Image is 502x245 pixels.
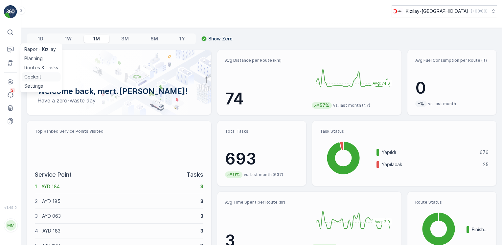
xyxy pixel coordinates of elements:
div: MM [6,220,16,231]
p: 4 [35,228,38,234]
p: Have a zero-waste day [37,97,201,104]
p: Task Status [320,129,489,134]
p: 693 [225,149,298,169]
p: Avg Fuel Consumption per Route (lt) [415,58,489,63]
p: 676 [480,149,489,156]
p: 1M [93,35,100,42]
p: 9% [232,171,240,178]
p: vs. last month [428,101,456,106]
p: 25 [483,161,489,168]
p: 2 [11,88,14,93]
p: 2 [35,198,38,205]
p: 3 [200,198,203,205]
p: -% [417,100,425,107]
p: Yapıldı [382,149,475,156]
p: 3 [35,213,38,219]
span: v 1.49.0 [4,206,17,210]
p: AYD 185 [42,198,196,205]
p: AYD 184 [41,183,196,190]
p: 57% [319,102,330,109]
p: 3M [121,35,129,42]
p: Route Status [415,200,489,205]
p: Tasks [187,170,203,179]
p: 3 [200,183,203,190]
p: 3 [200,213,203,219]
p: AYD 063 [42,213,196,219]
p: Show Zero [208,35,233,42]
p: Yapılacak [382,161,479,168]
p: Service Point [35,170,72,179]
p: Avg Distance per Route (km) [225,58,307,63]
p: Kızılay-[GEOGRAPHIC_DATA] [406,8,468,14]
p: 6M [150,35,158,42]
p: 1D [38,35,43,42]
p: vs. last month (47) [333,103,370,108]
p: 74 [225,89,307,109]
p: 1 [35,183,37,190]
button: Kızılay-[GEOGRAPHIC_DATA](+03:00) [392,5,497,17]
img: k%C4%B1z%C4%B1lay_D5CCths.png [392,8,403,15]
p: Finished [472,226,489,233]
button: MM [4,211,17,240]
p: AYD 183 [42,228,196,234]
p: 0 [415,78,489,98]
p: ( +03:00 ) [471,9,488,14]
img: logo [4,5,17,18]
p: Total Tasks [225,129,298,134]
p: Top Ranked Service Points Visited [35,129,203,134]
p: 1Y [179,35,185,42]
p: 1W [65,35,72,42]
p: Avg Time Spent per Route (hr) [225,200,307,205]
a: 2 [4,88,17,101]
p: vs. last month (637) [244,172,283,177]
p: Welcome back, mert.[PERSON_NAME]! [37,86,201,97]
p: 3 [200,228,203,234]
